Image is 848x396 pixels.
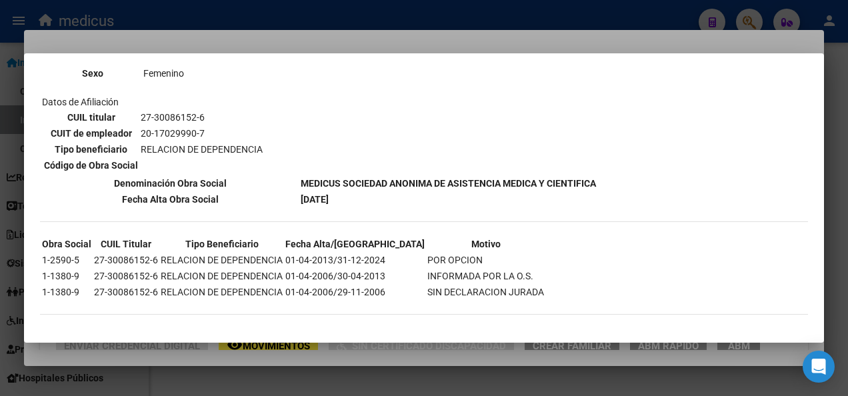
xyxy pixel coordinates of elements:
[43,66,141,81] th: Sexo
[43,126,139,141] th: CUIT de empleador
[93,237,159,251] th: CUIL Titular
[160,285,283,299] td: RELACION DE DEPENDENCIA
[285,237,425,251] th: Fecha Alta/[GEOGRAPHIC_DATA]
[427,237,545,251] th: Motivo
[41,253,92,267] td: 1-2590-5
[93,269,159,283] td: 27-30086152-6
[140,126,263,141] td: 20-17029990-7
[41,269,92,283] td: 1-1380-9
[140,110,263,125] td: 27-30086152-6
[160,237,283,251] th: Tipo Beneficiario
[285,253,425,267] td: 01-04-2013/31-12-2024
[803,351,835,383] div: Open Intercom Messenger
[160,253,283,267] td: RELACION DE DEPENDENCIA
[427,269,545,283] td: INFORMADA POR LA O.S.
[41,176,299,191] th: Denominación Obra Social
[301,178,596,189] b: MEDICUS SOCIEDAD ANONIMA DE ASISTENCIA MEDICA Y CIENTIFICA
[160,269,283,283] td: RELACION DE DEPENDENCIA
[140,142,263,157] td: RELACION DE DEPENDENCIA
[93,253,159,267] td: 27-30086152-6
[43,110,139,125] th: CUIL titular
[41,285,92,299] td: 1-1380-9
[43,158,139,173] th: Código de Obra Social
[41,237,92,251] th: Obra Social
[301,194,329,205] b: [DATE]
[285,269,425,283] td: 01-04-2006/30-04-2013
[41,192,299,207] th: Fecha Alta Obra Social
[43,142,139,157] th: Tipo beneficiario
[93,285,159,299] td: 27-30086152-6
[143,66,297,81] td: Femenino
[285,285,425,299] td: 01-04-2006/29-11-2006
[427,253,545,267] td: POR OPCION
[427,285,545,299] td: SIN DECLARACION JURADA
